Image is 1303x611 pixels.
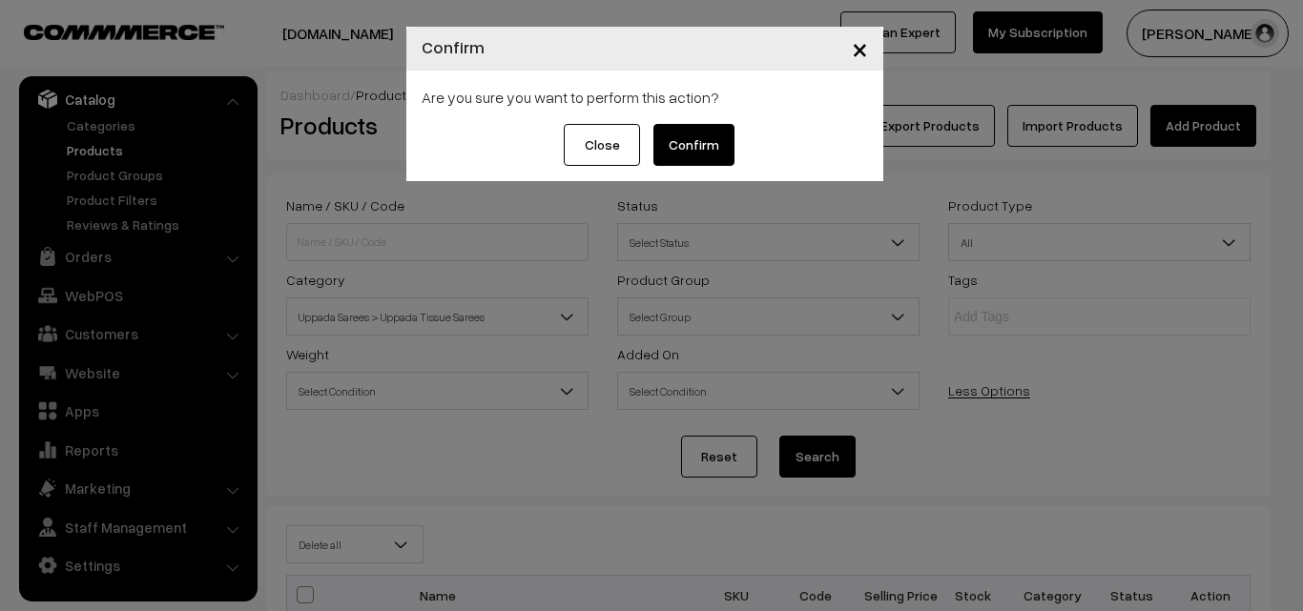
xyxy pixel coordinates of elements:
[406,71,883,124] div: Are you sure you want to perform this action?
[564,124,640,166] button: Close
[422,34,485,60] h4: Confirm
[653,124,734,166] button: Confirm
[852,31,868,66] span: ×
[837,19,883,78] button: Close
